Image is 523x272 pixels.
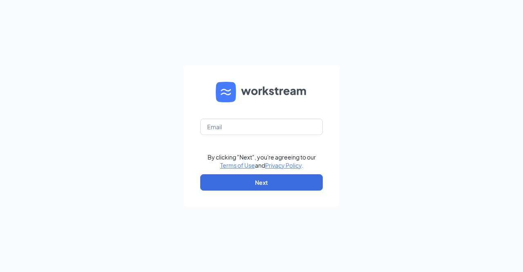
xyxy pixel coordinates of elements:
[208,153,316,169] div: By clicking "Next", you're agreeing to our and .
[265,162,302,169] a: Privacy Policy
[200,119,323,135] input: Email
[200,174,323,191] button: Next
[216,82,307,102] img: WS logo and Workstream text
[220,162,255,169] a: Terms of Use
